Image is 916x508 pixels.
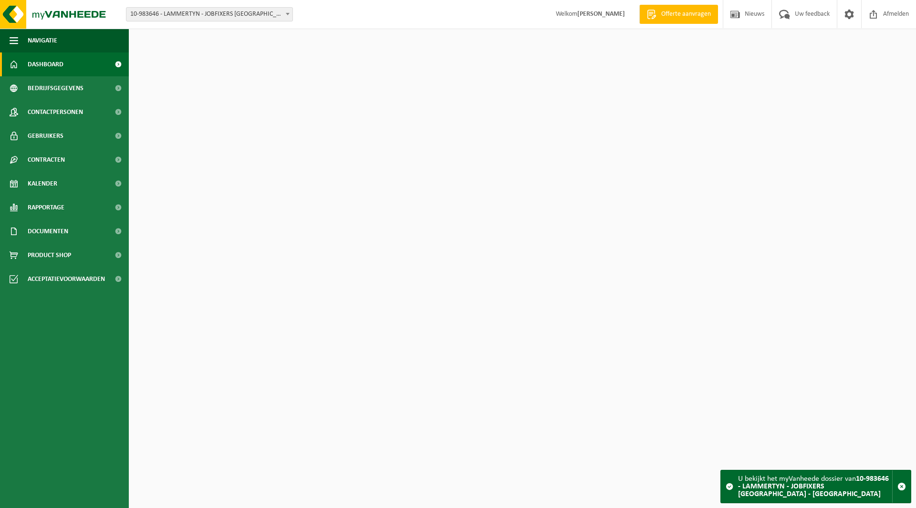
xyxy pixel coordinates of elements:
span: Bedrijfsgegevens [28,76,83,100]
iframe: chat widget [5,487,159,508]
div: U bekijkt het myVanheede dossier van [738,470,892,503]
span: 10-983646 - LAMMERTYN - JOBFIXERS OOSTENDE - OOSTENDE [126,8,292,21]
span: Gebruikers [28,124,63,148]
strong: 10-983646 - LAMMERTYN - JOBFIXERS [GEOGRAPHIC_DATA] - [GEOGRAPHIC_DATA] [738,475,889,498]
span: Contracten [28,148,65,172]
span: Navigatie [28,29,57,52]
span: Offerte aanvragen [659,10,713,19]
span: Dashboard [28,52,63,76]
span: Rapportage [28,196,64,219]
span: Product Shop [28,243,71,267]
span: Documenten [28,219,68,243]
a: Offerte aanvragen [639,5,718,24]
span: Kalender [28,172,57,196]
span: Acceptatievoorwaarden [28,267,105,291]
span: Contactpersonen [28,100,83,124]
span: 10-983646 - LAMMERTYN - JOBFIXERS OOSTENDE - OOSTENDE [126,7,293,21]
strong: [PERSON_NAME] [577,10,625,18]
